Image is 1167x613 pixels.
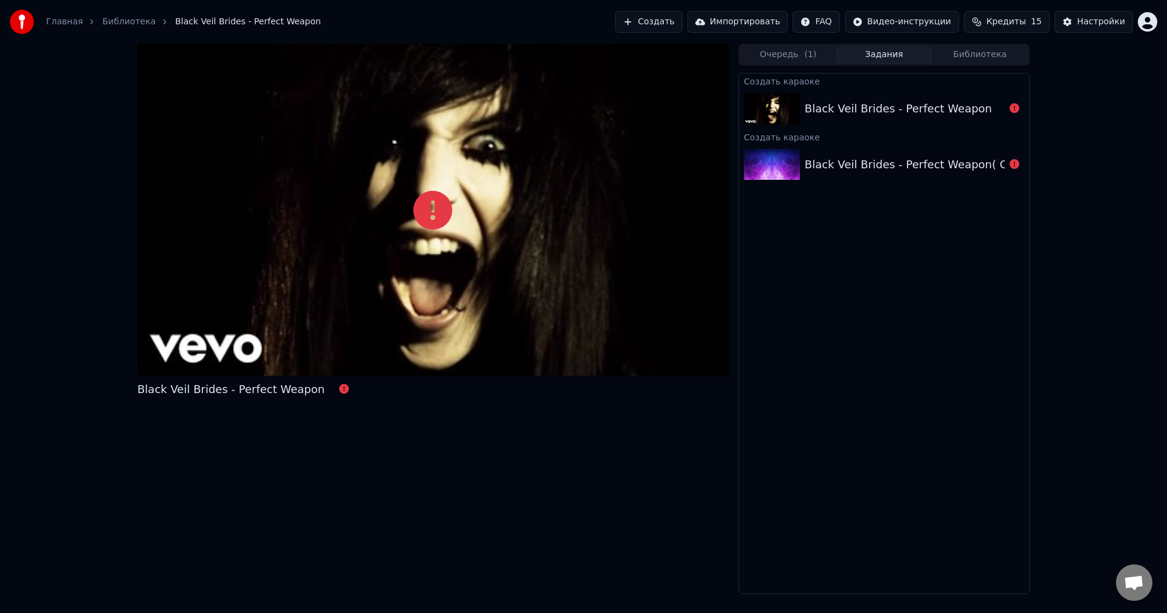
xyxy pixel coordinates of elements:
[740,46,836,64] button: Очередь
[615,11,682,33] button: Создать
[845,11,959,33] button: Видео-инструкции
[836,46,932,64] button: Задания
[805,100,992,117] div: Black Veil Brides - Perfect Weapon
[986,16,1026,28] span: Кредиты
[793,11,839,33] button: FAQ
[804,49,816,61] span: ( 1 )
[932,46,1028,64] button: Библиотека
[10,10,34,34] img: youka
[964,11,1050,33] button: Кредиты15
[739,129,1029,144] div: Создать караоке
[1031,16,1042,28] span: 15
[1055,11,1133,33] button: Настройки
[1077,16,1125,28] div: Настройки
[1116,564,1152,601] div: Открытый чат
[739,74,1029,88] div: Создать караоке
[102,16,156,28] a: Библиотека
[175,16,321,28] span: Black Veil Brides - Perfect Weapon
[137,381,325,398] div: Black Veil Brides - Perfect Weapon
[805,156,1100,173] div: Black Veil Brides - Perfect Weapon( OST Saints Row 3)
[46,16,321,28] nav: breadcrumb
[687,11,788,33] button: Импортировать
[46,16,83,28] a: Главная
